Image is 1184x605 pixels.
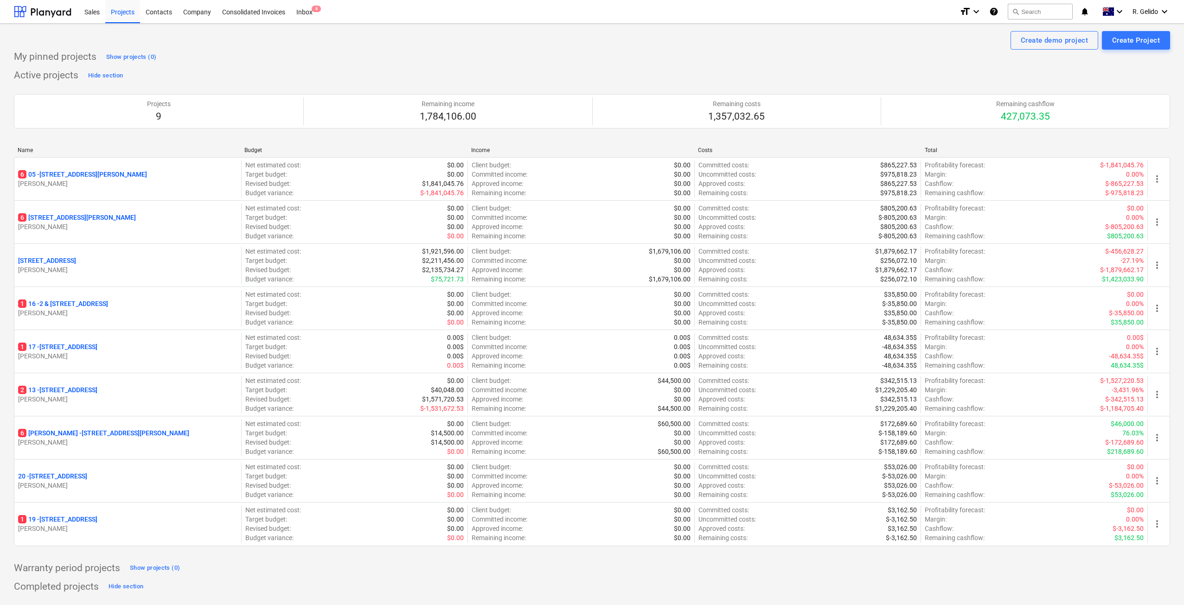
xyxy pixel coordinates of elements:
p: Committed income : [472,170,527,179]
p: Approved income : [472,222,523,231]
p: $1,879,662.17 [875,265,917,274]
span: more_vert [1152,173,1163,185]
p: Cashflow : [925,351,954,361]
p: $0.00 [674,318,691,327]
p: $172,689.60 [880,419,917,428]
p: Revised budget : [245,395,291,404]
span: more_vert [1152,432,1163,443]
p: Profitability forecast : [925,247,985,256]
div: Name [18,147,237,153]
p: $60,500.00 [658,419,691,428]
p: $-805,200.63 [878,213,917,222]
span: 1 [18,515,26,523]
p: $-158,189.60 [878,428,917,438]
p: $805,200.63 [1107,231,1144,241]
p: $0.00 [674,438,691,447]
p: 0.00$ [1127,333,1144,342]
p: Committed income : [472,256,527,265]
p: $805,200.63 [880,222,917,231]
p: Approved income : [472,265,523,274]
p: $0.00 [1127,290,1144,299]
p: 19 - [STREET_ADDRESS] [18,515,97,524]
p: Approved costs : [698,438,745,447]
p: Remaining income : [472,188,526,197]
p: Net estimated cost : [245,204,301,213]
p: Remaining costs : [698,188,748,197]
p: 0.00% [1126,342,1144,351]
p: Profitability forecast : [925,290,985,299]
p: Approved costs : [698,308,745,318]
button: Hide section [106,580,146,594]
p: $865,227.53 [880,179,917,188]
p: $-1,841,045.76 [1100,160,1144,170]
div: Total [925,147,1144,153]
span: more_vert [1152,260,1163,271]
span: 1 [18,343,26,351]
p: Margin : [925,256,947,265]
p: Cashflow : [925,395,954,404]
p: Target budget : [245,342,287,351]
p: 1,357,032.65 [708,110,765,123]
p: Revised budget : [245,179,291,188]
p: Target budget : [245,256,287,265]
button: Show projects (0) [128,561,182,576]
p: [PERSON_NAME] [18,308,237,318]
button: Create demo project [1011,31,1098,50]
p: Client budget : [472,247,511,256]
p: [PERSON_NAME] [18,438,237,447]
p: Approved costs : [698,395,745,404]
p: Target budget : [245,428,287,438]
p: $805,200.63 [880,204,917,213]
p: Revised budget : [245,351,291,361]
p: $865,227.53 [880,160,917,170]
button: Hide section [86,68,125,83]
p: $0.00 [674,256,691,265]
button: Create Project [1102,31,1170,50]
p: Margin : [925,170,947,179]
p: $1,679,106.00 [649,247,691,256]
div: Budget [244,147,464,153]
p: $0.00 [674,188,691,197]
p: 427,073.35 [996,110,1055,123]
p: Approved income : [472,395,523,404]
p: 0.00$ [447,351,464,361]
p: Margin : [925,299,947,308]
p: Remaining costs : [698,361,748,370]
iframe: Chat Widget [1138,560,1184,605]
div: 116 -2 & [STREET_ADDRESS][PERSON_NAME] [18,299,237,318]
p: $0.00 [674,308,691,318]
p: $0.00 [674,222,691,231]
p: Committed income : [472,428,527,438]
p: Client budget : [472,204,511,213]
p: Revised budget : [245,222,291,231]
p: Committed income : [472,385,527,395]
p: Projects [147,99,171,108]
i: keyboard_arrow_down [1114,6,1125,17]
span: search [1012,8,1019,15]
p: $2,135,734.27 [422,265,464,274]
p: Remaining cashflow : [925,361,985,370]
div: 119 -[STREET_ADDRESS][PERSON_NAME] [18,515,237,533]
span: 2 [18,386,26,394]
p: [PERSON_NAME] - [STREET_ADDRESS][PERSON_NAME] [18,428,189,438]
p: Remaining income : [472,361,526,370]
i: format_size [960,6,971,17]
p: 0.00$ [447,361,464,370]
p: Committed costs : [698,376,749,385]
p: $0.00 [674,179,691,188]
p: $-35,850.00 [1109,308,1144,318]
p: 0.00$ [674,361,691,370]
p: $342,515.13 [880,395,917,404]
p: Committed costs : [698,333,749,342]
p: Approved income : [472,351,523,361]
p: Uncommitted costs : [698,342,756,351]
i: keyboard_arrow_down [971,6,982,17]
p: Revised budget : [245,308,291,318]
p: 0.00% [1126,170,1144,179]
p: [PERSON_NAME] [18,395,237,404]
p: Remaining cashflow : [925,318,985,327]
p: 0.00$ [674,333,691,342]
p: $14,500.00 [431,428,464,438]
span: 6 [18,429,26,437]
p: $2,211,456.00 [422,256,464,265]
